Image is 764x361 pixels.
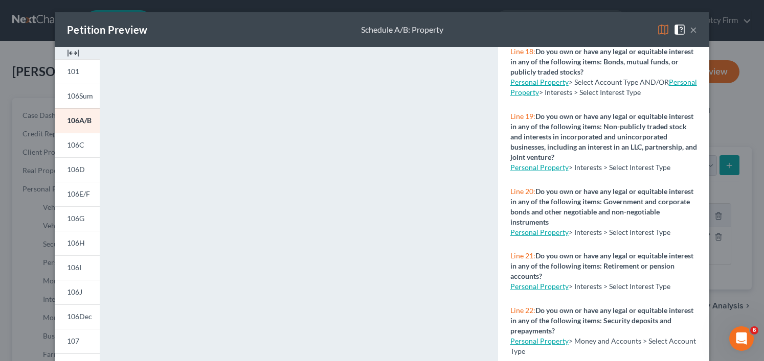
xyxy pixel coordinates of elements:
a: Personal Property [510,78,569,86]
a: 106D [55,157,100,182]
a: 101 [55,59,100,84]
strong: Do you own or have any legal or equitable interest in any of the following items: Retirement or p... [510,251,693,280]
button: × [690,23,697,36]
a: Personal Property [510,282,569,291]
span: 106Dec [67,312,92,321]
strong: Do you own or have any legal or equitable interest in any of the following items: Government and ... [510,187,693,226]
a: Personal Property [510,163,569,172]
span: 106D [67,165,85,174]
iframe: Intercom live chat [729,326,754,351]
span: 106G [67,214,84,223]
span: 101 [67,67,79,76]
a: Personal Property [510,336,569,345]
span: 107 [67,336,79,345]
strong: Do you own or have any legal or equitable interest in any of the following items: Non-publicly tr... [510,112,697,161]
a: 106I [55,255,100,280]
span: 106A/B [67,116,92,125]
span: Line 20: [510,187,535,196]
strong: Do you own or have any legal or equitable interest in any of the following items: Security deposi... [510,306,693,335]
a: 106C [55,133,100,157]
span: 106E/F [67,189,90,198]
span: Line 18: [510,47,535,56]
span: > Interests > Select Interest Type [569,228,670,236]
span: > Interests > Select Interest Type [569,282,670,291]
span: 106H [67,238,85,247]
strong: Do you own or have any legal or equitable interest in any of the following items: Bonds, mutual f... [510,47,693,76]
span: 106J [67,287,82,296]
a: 106J [55,280,100,304]
span: Line 22: [510,306,535,315]
img: expand-e0f6d898513216a626fdd78e52531dac95497ffd26381d4c15ee2fc46db09dca.svg [67,47,79,59]
span: Line 21: [510,251,535,260]
a: 106Sum [55,84,100,108]
a: Personal Property [510,228,569,236]
img: map-eea8200ae884c6f1103ae1953ef3d486a96c86aabb227e865a55264e3737af1f.svg [657,23,669,36]
span: > Select Account Type AND/OR [510,78,669,86]
a: 106E/F [55,182,100,206]
span: 106C [67,140,84,149]
span: 6 [750,326,758,334]
a: 106A/B [55,108,100,133]
span: 106I [67,263,81,272]
a: 106Dec [55,304,100,329]
span: Line 19: [510,112,535,121]
a: 106G [55,206,100,231]
span: > Money and Accounts > Select Account Type [510,336,696,355]
div: Petition Preview [67,22,147,37]
span: 106Sum [67,91,93,100]
div: Schedule A/B: Property [361,24,443,36]
span: > Interests > Select Interest Type [569,163,670,172]
a: 106H [55,231,100,255]
img: help-close-5ba153eb36485ed6c1ea00a893f15db1cb9b99d6cae46e1a8edb6c62d00a1a76.svg [673,23,686,36]
a: 107 [55,329,100,353]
